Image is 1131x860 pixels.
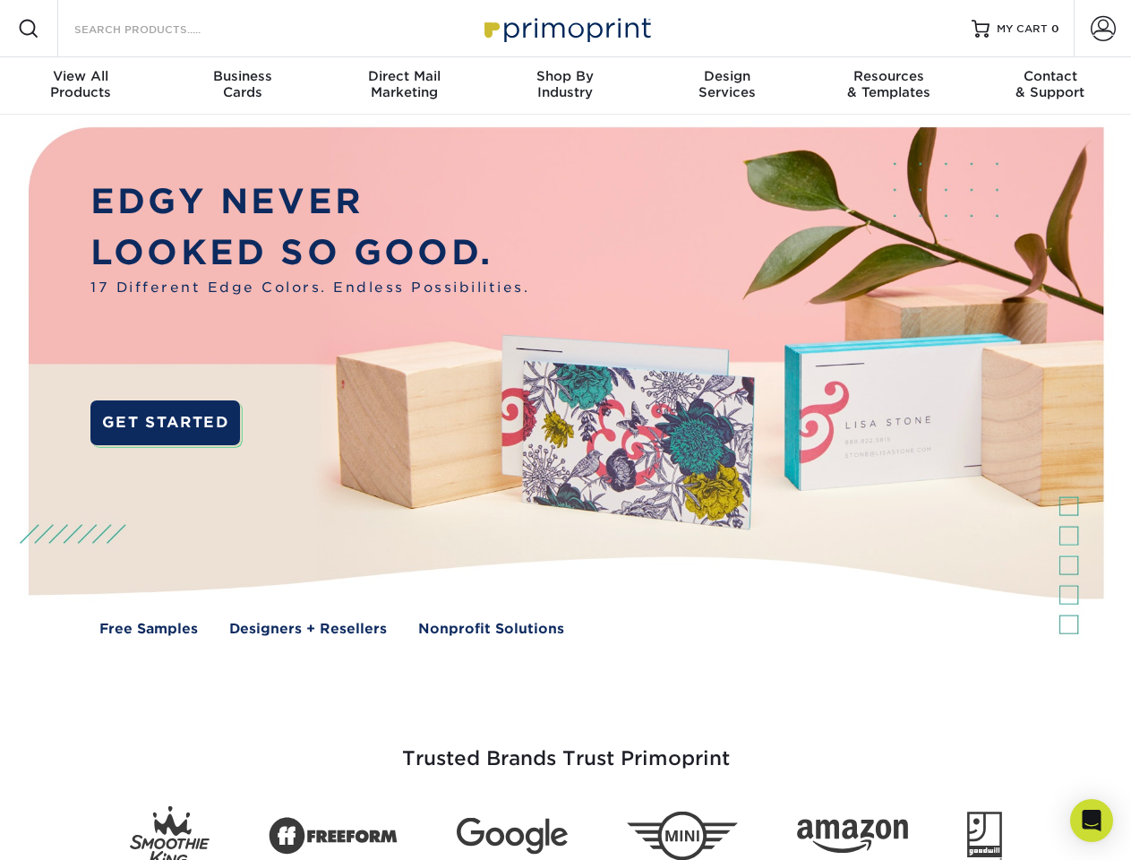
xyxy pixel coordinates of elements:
span: MY CART [997,21,1048,37]
div: Marketing [323,68,484,100]
a: DesignServices [647,57,808,115]
iframe: Google Customer Reviews [4,805,152,854]
span: Shop By [484,68,646,84]
span: Design [647,68,808,84]
div: Cards [161,68,322,100]
p: LOOKED SO GOOD. [90,228,529,279]
span: Resources [808,68,969,84]
a: Nonprofit Solutions [418,619,564,640]
a: Direct MailMarketing [323,57,484,115]
span: Contact [970,68,1131,84]
a: Designers + Resellers [229,619,387,640]
input: SEARCH PRODUCTS..... [73,18,247,39]
span: 0 [1051,22,1059,35]
div: Industry [484,68,646,100]
h3: Trusted Brands Trust Primoprint [42,704,1090,792]
a: Resources& Templates [808,57,969,115]
div: Services [647,68,808,100]
div: & Templates [808,68,969,100]
span: 17 Different Edge Colors. Endless Possibilities. [90,278,529,298]
img: Google [457,818,568,855]
div: Open Intercom Messenger [1070,799,1113,842]
img: Primoprint [476,9,655,47]
img: Goodwill [967,812,1002,860]
a: Contact& Support [970,57,1131,115]
a: GET STARTED [90,400,240,445]
a: Shop ByIndustry [484,57,646,115]
div: & Support [970,68,1131,100]
p: EDGY NEVER [90,176,529,228]
a: Free Samples [99,619,198,640]
span: Business [161,68,322,84]
a: BusinessCards [161,57,322,115]
img: Amazon [797,820,908,854]
span: Direct Mail [323,68,484,84]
